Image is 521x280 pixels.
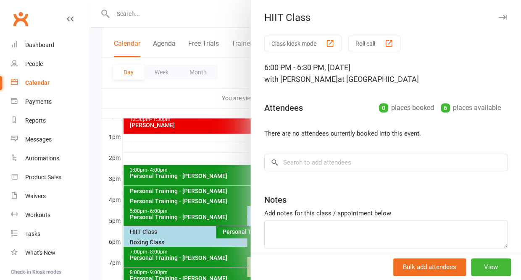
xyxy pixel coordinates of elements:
[11,225,89,243] a: Tasks
[264,62,508,85] div: 6:00 PM - 6:30 PM, [DATE]
[25,193,46,199] div: Waivers
[11,73,89,92] a: Calendar
[25,136,52,143] div: Messages
[264,36,342,51] button: Class kiosk mode
[25,60,43,67] div: People
[11,111,89,130] a: Reports
[25,249,55,256] div: What's New
[264,102,303,114] div: Attendees
[264,154,508,171] input: Search to add attendees
[10,8,31,29] a: Clubworx
[11,187,89,206] a: Waivers
[11,55,89,73] a: People
[25,155,59,162] div: Automations
[379,103,388,113] div: 0
[441,102,501,114] div: places available
[25,212,50,218] div: Workouts
[11,168,89,187] a: Product Sales
[379,102,434,114] div: places booked
[393,258,466,276] button: Bulk add attendees
[11,243,89,262] a: What's New
[25,230,40,237] div: Tasks
[25,117,46,124] div: Reports
[264,194,287,206] div: Notes
[264,75,338,84] span: with [PERSON_NAME]
[11,206,89,225] a: Workouts
[25,174,61,181] div: Product Sales
[338,75,419,84] span: at [GEOGRAPHIC_DATA]
[348,36,400,51] button: Roll call
[25,98,52,105] div: Payments
[471,258,511,276] button: View
[11,36,89,55] a: Dashboard
[441,103,450,113] div: 6
[25,42,54,48] div: Dashboard
[11,92,89,111] a: Payments
[264,128,508,139] li: There are no attendees currently booked into this event.
[11,130,89,149] a: Messages
[25,79,50,86] div: Calendar
[11,149,89,168] a: Automations
[251,12,521,24] div: HIIT Class
[264,208,508,218] div: Add notes for this class / appointment below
